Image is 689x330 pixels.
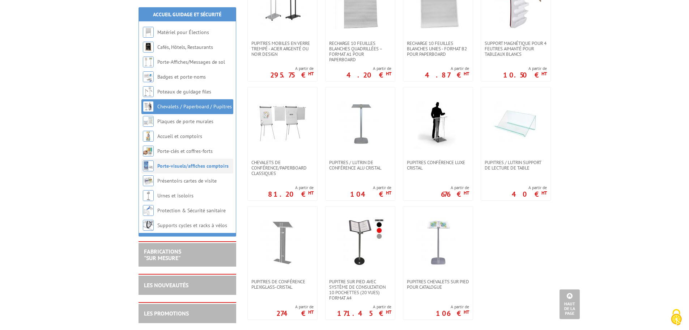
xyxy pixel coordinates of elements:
[407,41,469,57] span: Recharge 10 feuilles blanches unies - format B2 pour Paperboard
[667,308,685,326] img: Cookies (fenêtre modale)
[251,160,314,176] span: Chevalets de conférence/Paperboard Classiques
[403,160,473,171] a: Pupitres Conférence Luxe Cristal
[157,133,202,139] a: Accueil et comptoirs
[407,279,469,290] span: PUPITRES CHEVALETS SUR PIED POUR CATALOGUE
[248,41,317,57] a: Pupitres mobiles en verre trempé - acier argenté ou noir Design
[157,74,206,80] a: Badges et porte-noms
[257,217,308,268] img: Pupitres de conférence plexiglass-cristal
[270,66,314,71] span: A partir de
[143,116,154,127] img: Plaques de porte murales
[485,160,547,171] span: Pupitres / Lutrin support de lecture de table
[308,190,314,196] sup: HT
[490,98,541,149] img: Pupitres / Lutrin support de lecture de table
[541,190,547,196] sup: HT
[436,311,469,316] p: 106 €
[143,101,154,112] img: Chevalets / Paperboard / Pupitres
[335,217,386,268] img: Pupitre sur pied avec système de consultation 10 pochettes (20 vues) format A4
[441,192,469,196] p: 676 €
[276,304,314,310] span: A partir de
[251,41,314,57] span: Pupitres mobiles en verre trempé - acier argenté ou noir Design
[512,192,547,196] p: 40 €
[143,220,154,231] img: Supports cycles et racks à vélos
[144,248,181,262] a: FABRICATIONS"Sur Mesure"
[481,160,550,171] a: Pupitres / Lutrin support de lecture de table
[157,207,226,214] a: Protection & Sécurité sanitaire
[503,73,547,77] p: 10.50 €
[143,190,154,201] img: Urnes et isoloirs
[268,185,314,191] span: A partir de
[413,217,463,268] img: PUPITRES CHEVALETS SUR PIED POUR CATALOGUE
[157,148,213,154] a: Porte-clés et coffres-forts
[425,73,469,77] p: 4.87 €
[157,103,232,110] a: Chevalets / Paperboard / Pupitres
[157,44,213,50] a: Cafés, Hôtels, Restaurants
[143,175,154,186] img: Présentoirs cartes de visite
[560,289,580,319] a: Haut de la page
[403,41,473,57] a: Recharge 10 feuilles blanches unies - format B2 pour Paperboard
[157,163,229,169] a: Porte-visuels/affiches comptoirs
[153,11,221,18] a: Accueil Guidage et Sécurité
[481,41,550,57] a: Support magnétique pour 4 feutres aimanté pour tableaux blancs
[248,160,317,176] a: Chevalets de conférence/Paperboard Classiques
[270,73,314,77] p: 295.75 €
[413,98,463,149] img: Pupitres Conférence Luxe Cristal
[257,98,308,149] img: Chevalets de conférence/Paperboard Classiques
[157,88,211,95] a: Poteaux de guidage files
[157,192,193,199] a: Urnes et isoloirs
[407,160,469,171] span: Pupitres Conférence Luxe Cristal
[144,310,189,317] a: LES PROMOTIONS
[350,185,391,191] span: A partir de
[386,309,391,315] sup: HT
[464,190,469,196] sup: HT
[329,41,391,62] span: Recharge 10 feuilles blanches quadrillées – format A1 pour Paperboard
[346,66,391,71] span: A partir de
[326,41,395,62] a: Recharge 10 feuilles blanches quadrillées – format A1 pour Paperboard
[335,98,386,149] img: Pupitres / lutrin de conférence Alu Cristal
[157,222,227,229] a: Supports cycles et racks à vélos
[268,192,314,196] p: 81.20 €
[276,311,314,316] p: 274 €
[143,205,154,216] img: Protection & Sécurité sanitaire
[464,309,469,315] sup: HT
[664,305,689,330] button: Cookies (fenêtre modale)
[144,281,188,289] a: LES NOUVEAUTÉS
[464,71,469,77] sup: HT
[308,71,314,77] sup: HT
[157,177,217,184] a: Présentoirs cartes de visite
[326,160,395,171] a: Pupitres / lutrin de conférence Alu Cristal
[143,160,154,171] img: Porte-visuels/affiches comptoirs
[308,309,314,315] sup: HT
[512,185,547,191] span: A partir de
[143,86,154,97] img: Poteaux de guidage files
[143,27,154,38] img: Matériel pour Élections
[251,279,314,290] span: Pupitres de conférence plexiglass-cristal
[425,66,469,71] span: A partir de
[503,66,547,71] span: A partir de
[329,279,391,301] span: Pupitre sur pied avec système de consultation 10 pochettes (20 vues) format A4
[143,42,154,53] img: Cafés, Hôtels, Restaurants
[157,29,209,35] a: Matériel pour Élections
[143,146,154,156] img: Porte-clés et coffres-forts
[143,71,154,82] img: Badges et porte-noms
[157,59,225,65] a: Porte-Affiches/Messages de sol
[346,73,391,77] p: 4.20 €
[157,118,213,125] a: Plaques de porte murales
[485,41,547,57] span: Support magnétique pour 4 feutres aimanté pour tableaux blancs
[436,304,469,310] span: A partir de
[386,71,391,77] sup: HT
[337,304,391,310] span: A partir de
[541,71,547,77] sup: HT
[143,131,154,142] img: Accueil et comptoirs
[329,160,391,171] span: Pupitres / lutrin de conférence Alu Cristal
[386,190,391,196] sup: HT
[248,279,317,290] a: Pupitres de conférence plexiglass-cristal
[326,279,395,301] a: Pupitre sur pied avec système de consultation 10 pochettes (20 vues) format A4
[337,311,391,316] p: 171.45 €
[441,185,469,191] span: A partir de
[143,57,154,67] img: Porte-Affiches/Messages de sol
[403,279,473,290] a: PUPITRES CHEVALETS SUR PIED POUR CATALOGUE
[350,192,391,196] p: 104 €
